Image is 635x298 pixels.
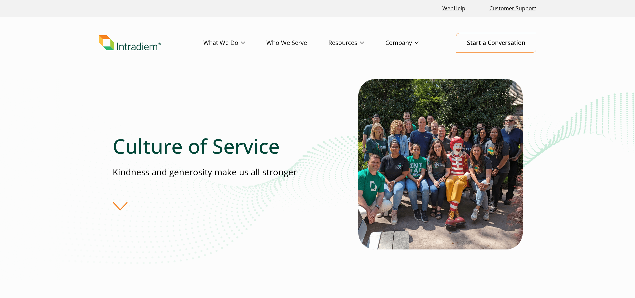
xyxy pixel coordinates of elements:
[328,33,385,53] a: Resources
[456,33,536,53] a: Start a Conversation
[487,1,539,16] a: Customer Support
[358,79,523,249] img: Intradiem Culture of Service team photo with ronald mcdonald
[203,33,266,53] a: What We Do
[99,35,161,51] img: Intradiem
[440,1,468,16] a: Link opens in a new window
[113,166,317,178] p: Kindness and generosity make us all stronger
[385,33,440,53] a: Company
[266,33,328,53] a: Who We Serve
[113,134,317,158] h1: Culture of Service
[99,35,203,51] a: Link to homepage of Intradiem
